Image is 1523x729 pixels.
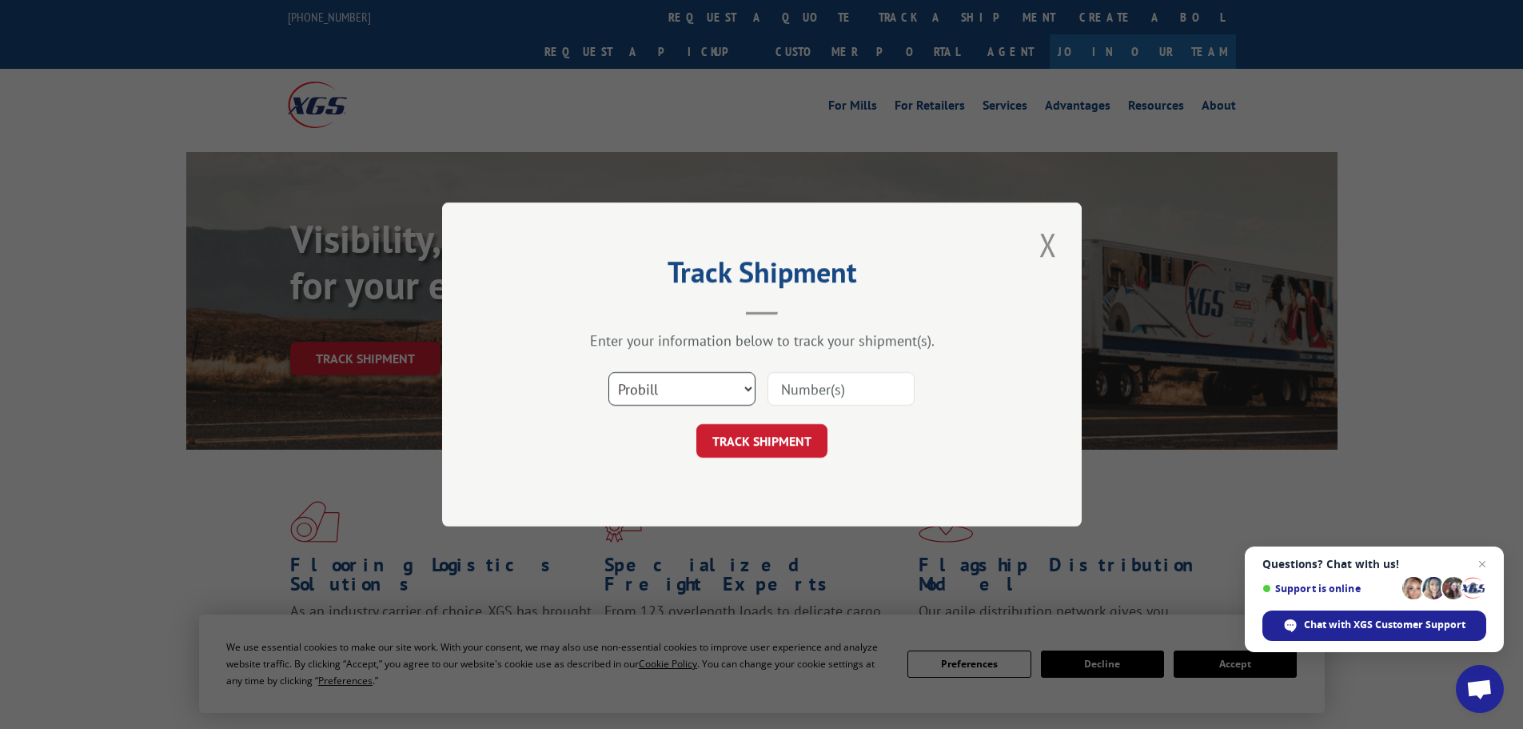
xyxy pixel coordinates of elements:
[1035,222,1062,266] button: Close modal
[1262,558,1486,571] span: Questions? Chat with us!
[1262,611,1486,641] span: Chat with XGS Customer Support
[1304,618,1465,632] span: Chat with XGS Customer Support
[767,372,915,406] input: Number(s)
[522,331,1002,350] div: Enter your information below to track your shipment(s).
[696,424,827,458] button: TRACK SHIPMENT
[522,261,1002,291] h2: Track Shipment
[1456,665,1504,713] a: Open chat
[1262,583,1397,595] span: Support is online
